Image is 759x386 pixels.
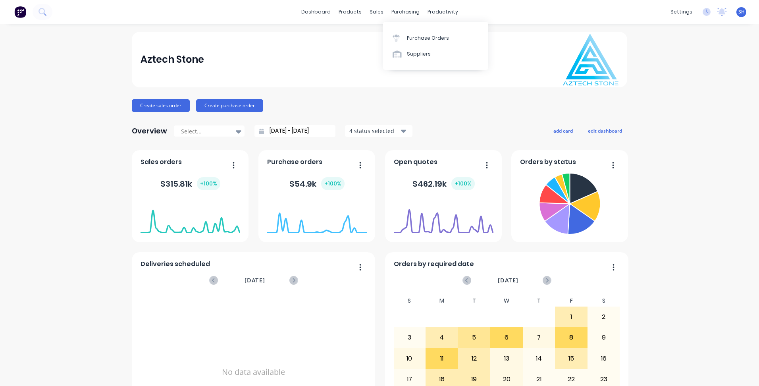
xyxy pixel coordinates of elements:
[394,157,437,167] span: Open quotes
[555,328,587,347] div: 8
[588,295,620,307] div: S
[407,50,431,58] div: Suppliers
[458,349,490,369] div: 12
[394,349,426,369] div: 10
[458,328,490,347] div: 5
[491,328,522,347] div: 6
[523,349,555,369] div: 14
[383,30,488,46] a: Purchase Orders
[14,6,26,18] img: Factory
[520,157,576,167] span: Orders by status
[394,328,426,347] div: 3
[588,307,620,327] div: 2
[555,307,587,327] div: 1
[588,328,620,347] div: 9
[407,35,449,42] div: Purchase Orders
[297,6,335,18] a: dashboard
[345,125,412,137] button: 4 status selected
[245,276,265,285] span: [DATE]
[667,6,696,18] div: settings
[132,123,167,139] div: Overview
[366,6,387,18] div: sales
[523,328,555,347] div: 7
[588,349,620,369] div: 16
[426,349,458,369] div: 11
[548,125,578,136] button: add card
[412,177,475,190] div: $ 462.19k
[197,177,220,190] div: + 100 %
[498,276,518,285] span: [DATE]
[583,125,627,136] button: edit dashboard
[563,34,618,85] img: Aztech Stone
[141,52,204,68] div: Aztech Stone
[383,46,488,62] a: Suppliers
[490,295,523,307] div: W
[424,6,462,18] div: productivity
[335,6,366,18] div: products
[555,295,588,307] div: F
[321,177,345,190] div: + 100 %
[196,99,263,112] button: Create purchase order
[160,177,220,190] div: $ 315.81k
[141,259,210,269] span: Deliveries scheduled
[289,177,345,190] div: $ 54.9k
[426,328,458,347] div: 4
[523,295,555,307] div: T
[132,99,190,112] button: Create sales order
[451,177,475,190] div: + 100 %
[491,349,522,369] div: 13
[141,157,182,167] span: Sales orders
[426,295,458,307] div: M
[349,127,399,135] div: 4 status selected
[555,349,587,369] div: 15
[738,8,745,15] span: SH
[458,295,491,307] div: T
[387,6,424,18] div: purchasing
[393,295,426,307] div: S
[267,157,322,167] span: Purchase orders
